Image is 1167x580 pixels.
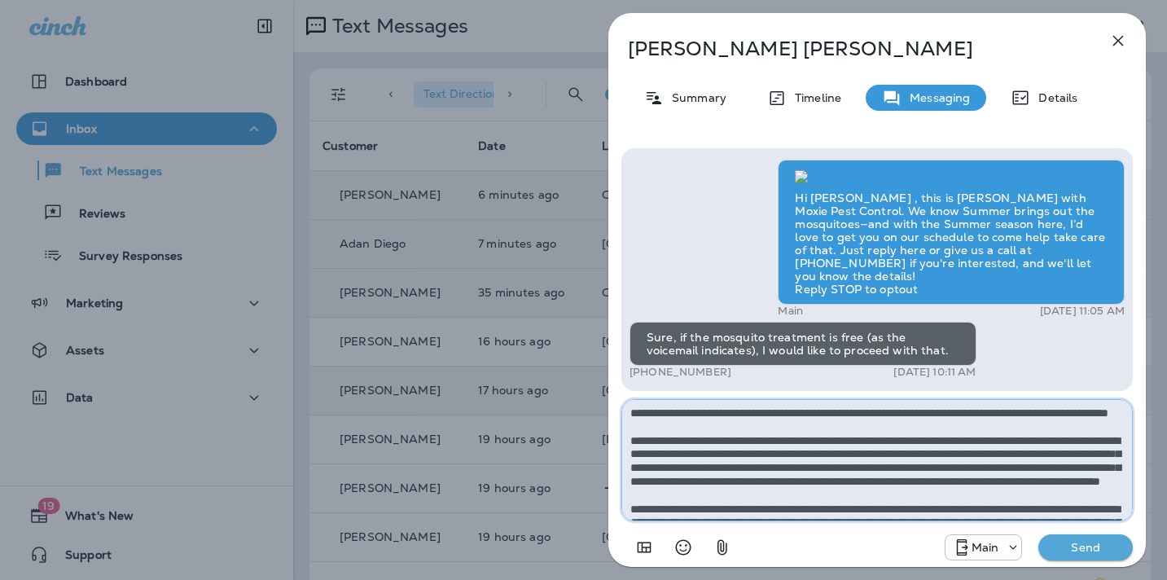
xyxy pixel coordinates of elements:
p: [PERSON_NAME] [PERSON_NAME] [628,37,1073,60]
img: twilio-download [795,170,808,183]
p: Details [1030,91,1077,104]
button: Send [1038,534,1133,560]
p: Messaging [902,91,970,104]
p: [PHONE_NUMBER] [630,366,731,379]
div: +1 (817) 482-3792 [945,538,1022,557]
p: Timeline [787,91,841,104]
p: Summary [664,91,726,104]
p: Send [1051,540,1120,555]
button: Select an emoji [667,531,700,564]
p: [DATE] 11:05 AM [1040,305,1125,318]
div: Hi [PERSON_NAME] , this is [PERSON_NAME] with Moxie Pest Control. We know Summer brings out the m... [778,160,1125,305]
p: [DATE] 10:11 AM [893,366,976,379]
div: Sure, if the mosquito treatment is free (as the voicemail indicates), I would like to proceed wit... [630,322,976,366]
button: Add in a premade template [628,531,660,564]
p: Main [778,305,803,318]
p: Main [972,541,999,554]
